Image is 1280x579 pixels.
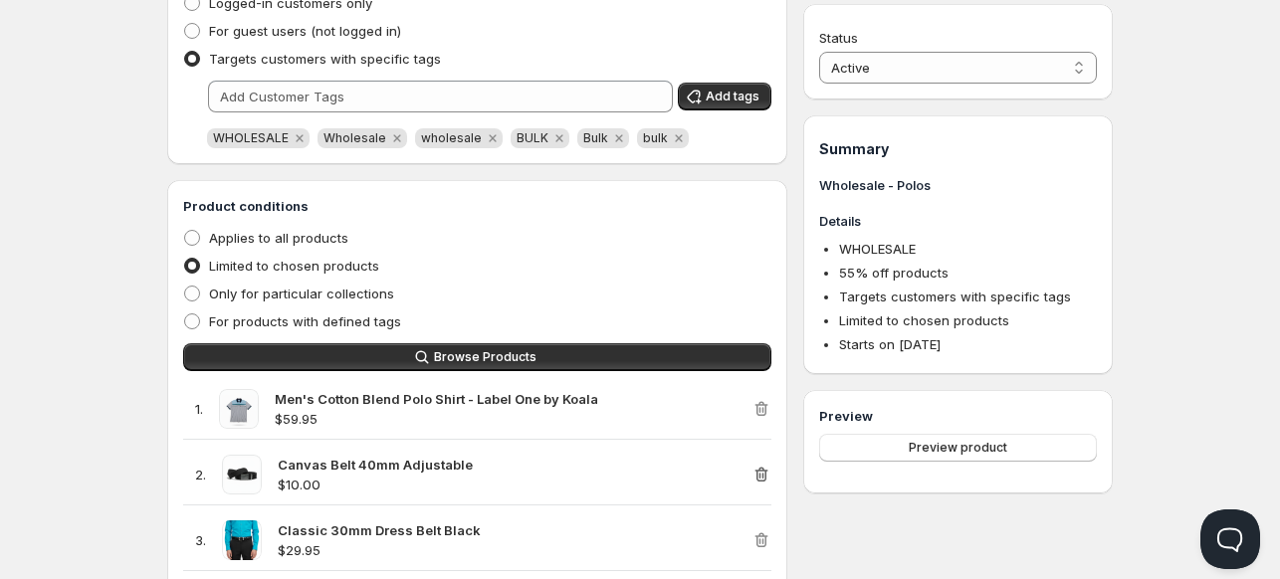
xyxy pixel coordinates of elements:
[219,389,259,429] img: Men's Cotton Blend Polo Shirt - Label One by Koala
[706,89,759,104] span: Add tags
[223,520,262,560] img: Classic 30mm Dress Belt Black
[278,457,473,473] strong: Canvas Belt 40mm Adjustable
[195,399,203,419] p: 1 .
[839,312,1009,328] span: Limited to chosen products
[183,196,771,216] h3: Product conditions
[209,230,348,246] span: Applies to all products
[819,30,858,46] span: Status
[517,130,548,145] span: BULK
[278,475,751,494] p: $10.00
[209,23,401,39] span: For guest users (not logged in)
[195,530,206,550] p: 3 .
[195,465,206,484] p: 2 .
[1200,509,1260,569] iframe: Help Scout Beacon - Open
[421,130,482,145] span: wholesale
[434,349,536,365] span: Browse Products
[819,139,1097,159] h1: Summary
[819,211,1097,231] h3: Details
[550,129,568,147] button: Remove BULK
[839,241,916,257] span: WHOLESALE
[583,130,608,145] span: Bulk
[388,129,406,147] button: Remove Wholesale
[209,286,394,301] span: Only for particular collections
[819,175,1097,195] h3: Wholesale - Polos
[278,522,481,538] strong: Classic 30mm Dress Belt Black
[839,265,949,281] span: 55 % off products
[209,313,401,329] span: For products with defined tags
[643,130,668,145] span: bulk
[209,258,379,274] span: Limited to chosen products
[610,129,628,147] button: Remove Bulk
[839,336,941,352] span: Starts on [DATE]
[222,455,262,494] img: Canvas Belt 40mm Adjustable
[209,51,441,67] span: Targets customers with specific tags
[678,83,771,110] button: Add tags
[839,289,1071,304] span: Targets customers with specific tags
[183,343,771,371] button: Browse Products
[323,130,386,145] span: Wholesale
[819,434,1097,462] button: Preview product
[275,391,598,407] strong: Men's Cotton Blend Polo Shirt - Label One by Koala
[819,406,1097,426] h3: Preview
[275,409,751,429] p: $59.95
[484,129,502,147] button: Remove wholesale
[213,130,289,145] span: WHOLESALE
[291,129,309,147] button: Remove WHOLESALE
[909,440,1007,456] span: Preview product
[208,81,673,112] input: Add Customer Tags
[670,129,688,147] button: Remove bulk
[278,540,751,560] p: $29.95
